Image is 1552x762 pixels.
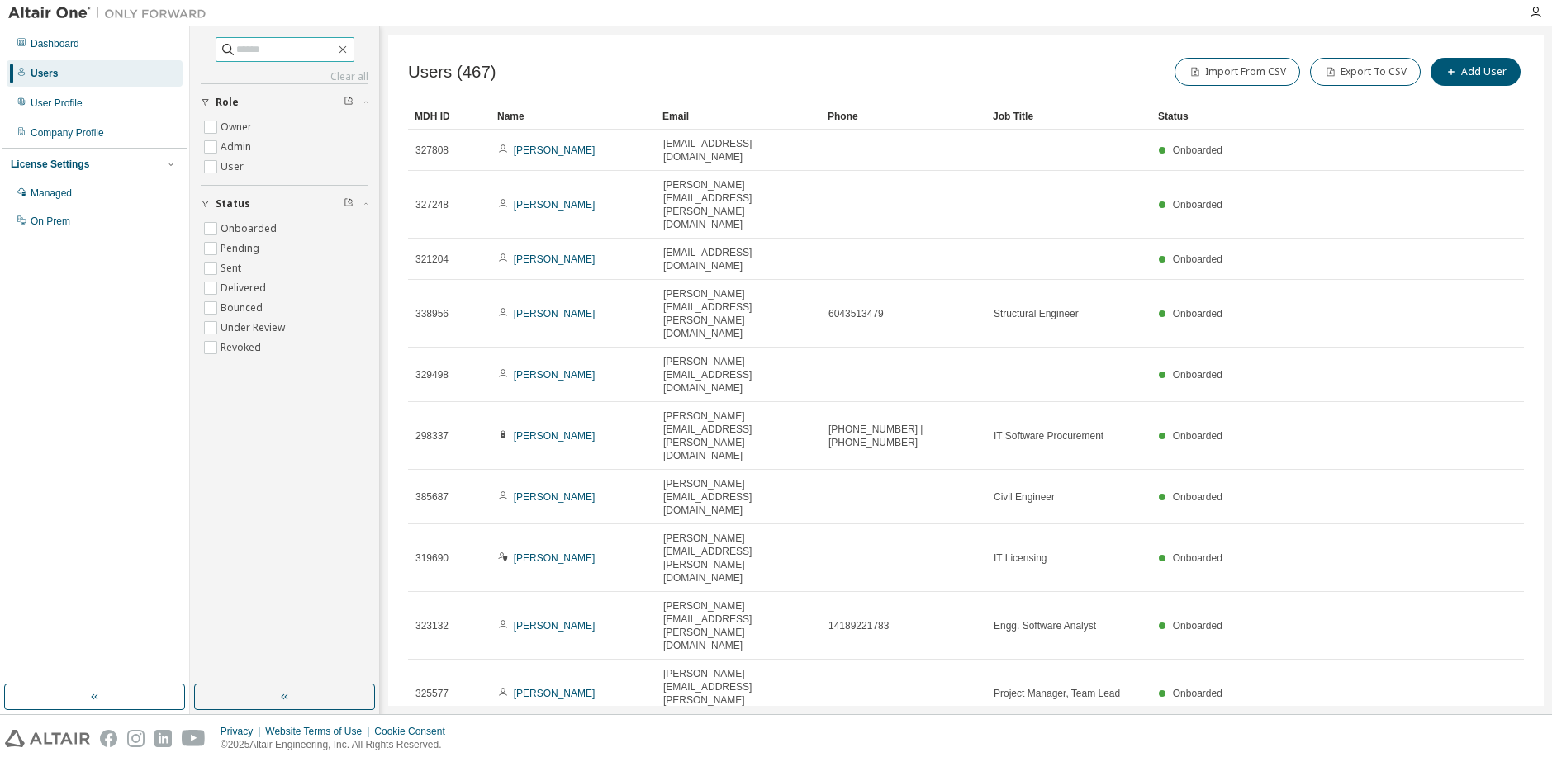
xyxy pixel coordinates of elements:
span: Civil Engineer [994,490,1055,504]
a: [PERSON_NAME] [514,491,596,503]
span: Onboarded [1173,688,1222,699]
div: Name [497,103,649,130]
label: Under Review [221,318,288,338]
span: Onboarded [1173,491,1222,503]
div: Status [1158,103,1438,130]
span: Engg. Software Analyst [994,619,1096,632]
div: MDH ID [415,103,484,130]
div: Users [31,67,58,80]
p: © 2025 Altair Engineering, Inc. All Rights Reserved. [221,738,455,752]
span: [PERSON_NAME][EMAIL_ADDRESS][DOMAIN_NAME] [663,477,814,517]
span: IT Licensing [994,551,1047,565]
span: 327808 [415,144,449,157]
img: youtube.svg [182,730,206,747]
img: linkedin.svg [154,730,172,747]
span: [PERSON_NAME][EMAIL_ADDRESS][PERSON_NAME][DOMAIN_NAME] [663,409,814,462]
button: Export To CSV [1310,58,1421,86]
button: Status [201,186,368,222]
label: Owner [221,117,255,137]
label: Pending [221,239,263,258]
span: 14189221783 [828,619,889,632]
span: 321204 [415,253,449,266]
span: Status [216,197,250,211]
span: Project Manager, Team Lead [994,687,1120,700]
span: Onboarded [1173,253,1222,265]
div: License Settings [11,158,89,171]
span: 319690 [415,551,449,565]
button: Add User [1431,58,1521,86]
span: Onboarded [1173,199,1222,211]
img: instagram.svg [127,730,145,747]
span: Onboarded [1173,620,1222,632]
a: [PERSON_NAME] [514,369,596,381]
label: Onboarded [221,219,280,239]
span: 385687 [415,490,449,504]
span: 327248 [415,198,449,211]
span: [PHONE_NUMBER] | [PHONE_NUMBER] [828,423,979,449]
span: [PERSON_NAME][EMAIL_ADDRESS][PERSON_NAME][DOMAIN_NAME] [663,287,814,340]
span: Onboarded [1173,369,1222,381]
a: [PERSON_NAME] [514,199,596,211]
label: Bounced [221,298,266,318]
a: [PERSON_NAME] [514,144,596,156]
button: Role [201,84,368,121]
a: [PERSON_NAME] [514,688,596,699]
label: Admin [221,137,254,157]
span: Role [216,96,239,109]
button: Import From CSV [1175,58,1300,86]
a: [PERSON_NAME] [514,308,596,319]
span: Onboarded [1173,308,1222,319]
div: Email [662,103,814,130]
span: [EMAIL_ADDRESS][DOMAIN_NAME] [663,137,814,163]
span: Clear filter [344,197,354,211]
span: [PERSON_NAME][EMAIL_ADDRESS][PERSON_NAME][DOMAIN_NAME] [663,532,814,585]
span: 338956 [415,307,449,320]
span: [PERSON_NAME][EMAIL_ADDRESS][PERSON_NAME][DOMAIN_NAME] [663,599,814,652]
div: Cookie Consent [374,725,454,738]
div: On Prem [31,215,70,228]
span: [PERSON_NAME][EMAIL_ADDRESS][PERSON_NAME][DOMAIN_NAME] [663,667,814,720]
div: Company Profile [31,126,104,140]
div: Managed [31,187,72,200]
div: Website Terms of Use [265,725,374,738]
a: Clear all [201,70,368,83]
label: Revoked [221,338,264,357]
span: [PERSON_NAME][EMAIL_ADDRESS][PERSON_NAME][DOMAIN_NAME] [663,178,814,231]
span: 298337 [415,429,449,443]
span: 329498 [415,368,449,381]
label: Sent [221,258,244,278]
span: Structural Engineer [994,307,1079,320]
div: User Profile [31,97,83,110]
div: Dashboard [31,37,79,50]
div: Privacy [221,725,265,738]
span: 325577 [415,687,449,700]
span: Onboarded [1173,552,1222,564]
img: Altair One [8,5,215,21]
img: facebook.svg [100,730,117,747]
div: Job Title [993,103,1145,130]
a: [PERSON_NAME] [514,253,596,265]
span: Clear filter [344,96,354,109]
span: IT Software Procurement [994,429,1103,443]
span: [EMAIL_ADDRESS][DOMAIN_NAME] [663,246,814,272]
span: [PERSON_NAME][EMAIL_ADDRESS][DOMAIN_NAME] [663,355,814,395]
span: Onboarded [1173,430,1222,442]
a: [PERSON_NAME] [514,620,596,632]
label: Delivered [221,278,269,298]
label: User [221,157,247,177]
a: [PERSON_NAME] [514,430,596,442]
span: 6043513479 [828,307,884,320]
span: Onboarded [1173,144,1222,156]
span: Users (467) [408,63,496,82]
div: Phone [828,103,980,130]
span: 323132 [415,619,449,632]
a: [PERSON_NAME] [514,552,596,564]
img: altair_logo.svg [5,730,90,747]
